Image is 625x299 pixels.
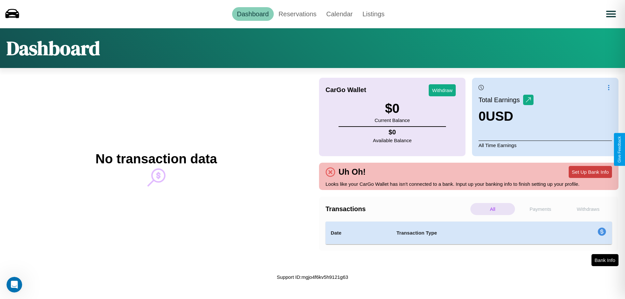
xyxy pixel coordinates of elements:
[7,277,22,292] iframe: Intercom live chat
[569,166,612,178] button: Set Up Bank Info
[429,84,456,96] button: Withdraw
[331,229,386,237] h4: Date
[326,86,366,94] h4: CarGo Wallet
[321,7,357,21] a: Calendar
[591,254,618,266] button: Bank Info
[479,109,534,124] h3: 0 USD
[7,35,100,61] h1: Dashboard
[602,5,620,23] button: Open menu
[277,273,348,281] p: Support ID: mgjo4f6kv5h9121g63
[326,180,612,188] p: Looks like your CarGo Wallet has isn't connected to a bank. Input up your banking info to finish ...
[566,203,610,215] p: Withdraws
[373,129,412,136] h4: $ 0
[357,7,389,21] a: Listings
[396,229,544,237] h4: Transaction Type
[95,152,217,166] h2: No transaction data
[470,203,515,215] p: All
[518,203,563,215] p: Payments
[375,101,410,116] h3: $ 0
[232,7,274,21] a: Dashboard
[617,136,622,163] div: Give Feedback
[479,94,523,106] p: Total Earnings
[274,7,322,21] a: Reservations
[326,205,469,213] h4: Transactions
[373,136,412,145] p: Available Balance
[375,116,410,125] p: Current Balance
[326,222,612,244] table: simple table
[479,141,612,150] p: All Time Earnings
[335,167,369,177] h4: Uh Oh!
